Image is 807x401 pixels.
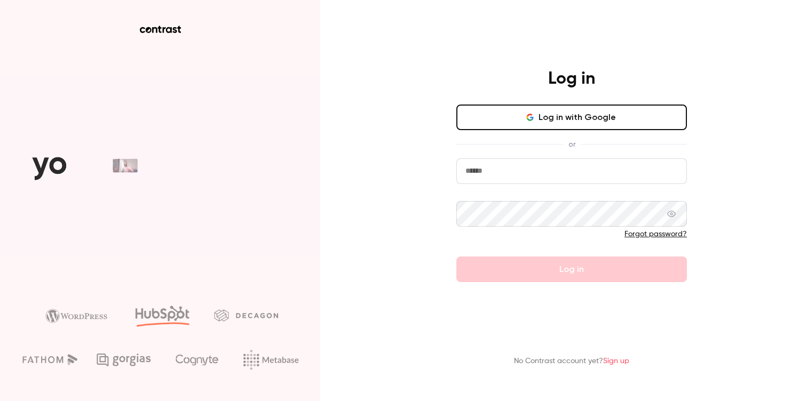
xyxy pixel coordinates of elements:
span: or [563,139,581,150]
h4: Log in [548,68,595,90]
a: Sign up [603,357,629,365]
img: decagon [214,309,278,321]
button: Log in with Google [456,105,687,130]
p: No Contrast account yet? [514,356,629,367]
a: Forgot password? [624,230,687,238]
